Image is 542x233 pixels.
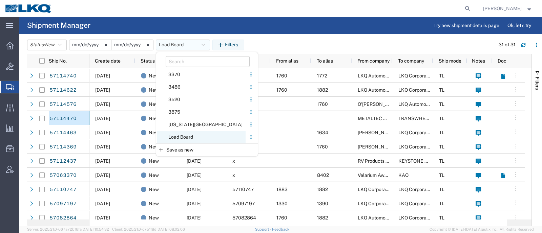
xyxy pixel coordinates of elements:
span: 8402 [317,172,329,178]
button: [PERSON_NAME] [483,4,533,13]
span: LKQ Corporation [398,73,435,78]
span: 57097197 [232,201,255,206]
span: 10/13/2025 [95,144,110,149]
span: 1772 [317,73,327,78]
span: 1882 [317,215,328,220]
span: TL [439,158,444,164]
a: 57112437 [49,156,77,166]
span: TL [439,73,444,78]
a: 57114470 [49,113,77,124]
span: 10/13/2025 [95,73,110,78]
input: Not set [111,40,153,50]
a: Support [255,227,272,231]
span: TL [439,187,444,192]
button: Ok, let's try [502,20,537,31]
span: TL [439,144,444,149]
span: 57110747 [232,187,254,192]
span: RV Products Div. of Airxcel c/o Forte Products [358,158,457,164]
span: Velarium Awnings [358,172,396,178]
span: O'Reilly Seagoville [358,144,396,149]
span: O'Reilly DC Aurora [358,101,417,107]
span: 1882 [317,87,328,93]
span: 1760 [317,144,328,149]
span: 10/16/2025 [187,187,202,192]
a: 57082864 [49,212,77,223]
span: New [149,154,159,168]
span: LKQ Automotive Core Services [358,87,424,93]
span: 1634 [317,130,328,135]
span: LKQ Automotive Core Services [358,73,424,78]
span: LKQ Corporation [398,87,435,93]
span: LKQ Corporation [398,215,435,220]
span: Docs [498,58,509,64]
span: Create date [95,58,121,64]
span: To company [398,58,424,64]
span: Client: 2025.21.0-c751f8d [112,227,185,231]
span: 1760 [276,215,287,220]
span: LKQ Corporation [398,187,435,192]
span: TL [439,116,444,121]
span: From company [357,58,390,64]
a: 57114463 [49,127,77,138]
span: 3875 [157,106,246,118]
span: New [45,42,55,47]
span: LKQ Corporation [398,201,435,206]
span: LKQ Automotive Core Services [358,215,424,220]
a: 57114740 [49,70,77,81]
span: From alias [276,58,298,64]
span: Load Board [157,131,246,143]
span: 3370 [157,68,246,81]
span: To alias [317,58,333,64]
input: Not set [69,40,111,50]
span: TL [439,172,444,178]
span: [DATE] 08:02:06 [157,227,185,231]
span: O'Reilly Lakeland [358,130,418,135]
span: New [149,182,159,196]
span: KEYSTONE AUTOMOTIVE OPERATIONS INC [398,158,495,164]
div: 31 of 31 [499,41,516,48]
span: New [149,196,159,211]
img: logo [5,3,52,14]
span: Filters [535,77,540,90]
span: New [149,168,159,182]
span: [US_STATE][GEOGRAPHIC_DATA] [157,118,246,131]
span: LKQ Automotive Core Services [398,101,465,107]
span: TL [439,87,444,93]
span: 3520 [157,93,246,106]
span: TL [439,130,444,135]
h4: Shipment Manager [27,17,90,34]
span: New [149,83,159,97]
span: 1760 [276,73,287,78]
span: 10/13/2025 [95,116,110,121]
span: Ship mode [439,58,461,64]
span: 3486 [157,81,246,93]
a: 57063370 [49,170,77,181]
span: x [232,158,235,164]
button: Filters [212,40,244,50]
span: 10/16/2025 [187,215,202,220]
span: Status [141,58,155,64]
span: 10/13/2025 [95,87,110,93]
a: 57097197 [49,198,77,209]
span: KAO [398,172,409,178]
span: Try new shipment details page [434,22,499,29]
span: 57082864 [232,215,256,220]
span: 1330 [276,201,288,206]
span: [DATE] 10:54:32 [82,227,109,231]
a: 57114576 [49,99,77,110]
span: 1390 [317,201,328,206]
span: LKQ Corporation [398,144,435,149]
span: 10/08/2025 [95,172,110,178]
span: 10/15/2025 [187,172,202,178]
span: 1760 [276,87,287,93]
span: New [149,211,159,225]
span: New [149,140,159,154]
span: TL [439,201,444,206]
span: 10/10/2025 [95,201,110,206]
span: Kenneth Tatum [483,5,522,12]
span: LKQ Corporation [358,201,394,206]
span: LKQ Corporation [398,130,435,135]
span: Notes [472,58,485,64]
span: 10/16/2025 [187,201,202,206]
span: New [149,125,159,140]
